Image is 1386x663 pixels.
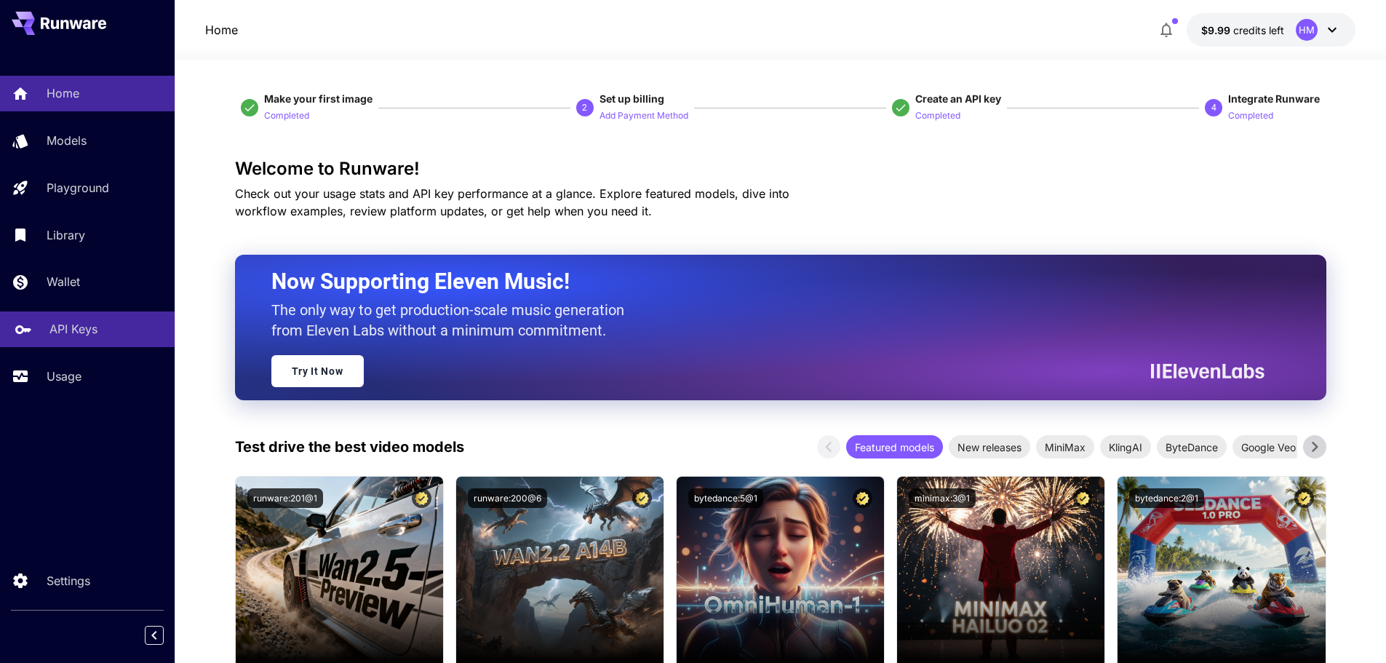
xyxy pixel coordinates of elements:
[853,488,872,508] button: Certified Model – Vetted for best performance and includes a commercial license.
[271,300,635,341] p: The only way to get production-scale music generation from Eleven Labs without a minimum commitment.
[1100,440,1151,455] span: KlingAI
[949,440,1030,455] span: New releases
[1157,440,1227,455] span: ByteDance
[1228,109,1273,123] p: Completed
[271,355,364,387] a: Try It Now
[600,106,688,124] button: Add Payment Method
[264,106,309,124] button: Completed
[49,320,97,338] p: API Keys
[915,109,960,123] p: Completed
[1157,435,1227,458] div: ByteDance
[1233,24,1284,36] span: credits left
[1100,435,1151,458] div: KlingAI
[600,92,664,105] span: Set up billing
[236,477,443,663] img: alt
[47,132,87,149] p: Models
[235,159,1326,179] h3: Welcome to Runware!
[247,488,323,508] button: runware:201@1
[1129,488,1204,508] button: bytedance:2@1
[456,477,664,663] img: alt
[915,106,960,124] button: Completed
[235,436,464,458] p: Test drive the best video models
[1036,435,1094,458] div: MiniMax
[205,21,238,39] a: Home
[1232,440,1305,455] span: Google Veo
[909,488,976,508] button: minimax:3@1
[1073,488,1093,508] button: Certified Model – Vetted for best performance and includes a commercial license.
[1294,488,1314,508] button: Certified Model – Vetted for best performance and includes a commercial license.
[1232,435,1305,458] div: Google Veo
[1228,106,1273,124] button: Completed
[1201,23,1284,38] div: $9.9853
[145,626,164,645] button: Collapse sidebar
[846,435,943,458] div: Featured models
[846,440,943,455] span: Featured models
[1201,24,1233,36] span: $9.99
[271,268,1254,295] h2: Now Supporting Eleven Music!
[949,435,1030,458] div: New releases
[1118,477,1325,663] img: alt
[47,179,109,196] p: Playground
[582,101,587,114] p: 2
[47,84,79,102] p: Home
[205,21,238,39] nav: breadcrumb
[600,109,688,123] p: Add Payment Method
[897,477,1104,663] img: alt
[1296,19,1318,41] div: HM
[468,488,547,508] button: runware:200@6
[235,186,789,218] span: Check out your usage stats and API key performance at a glance. Explore featured models, dive int...
[156,622,175,648] div: Collapse sidebar
[264,109,309,123] p: Completed
[677,477,884,663] img: alt
[688,488,763,508] button: bytedance:5@1
[1228,92,1320,105] span: Integrate Runware
[47,368,81,385] p: Usage
[47,226,85,244] p: Library
[1036,440,1094,455] span: MiniMax
[412,488,431,508] button: Certified Model – Vetted for best performance and includes a commercial license.
[47,273,80,290] p: Wallet
[632,488,652,508] button: Certified Model – Vetted for best performance and includes a commercial license.
[1187,13,1355,47] button: $9.9853HM
[915,92,1001,105] span: Create an API key
[264,92,373,105] span: Make your first image
[1211,101,1216,114] p: 4
[47,572,90,589] p: Settings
